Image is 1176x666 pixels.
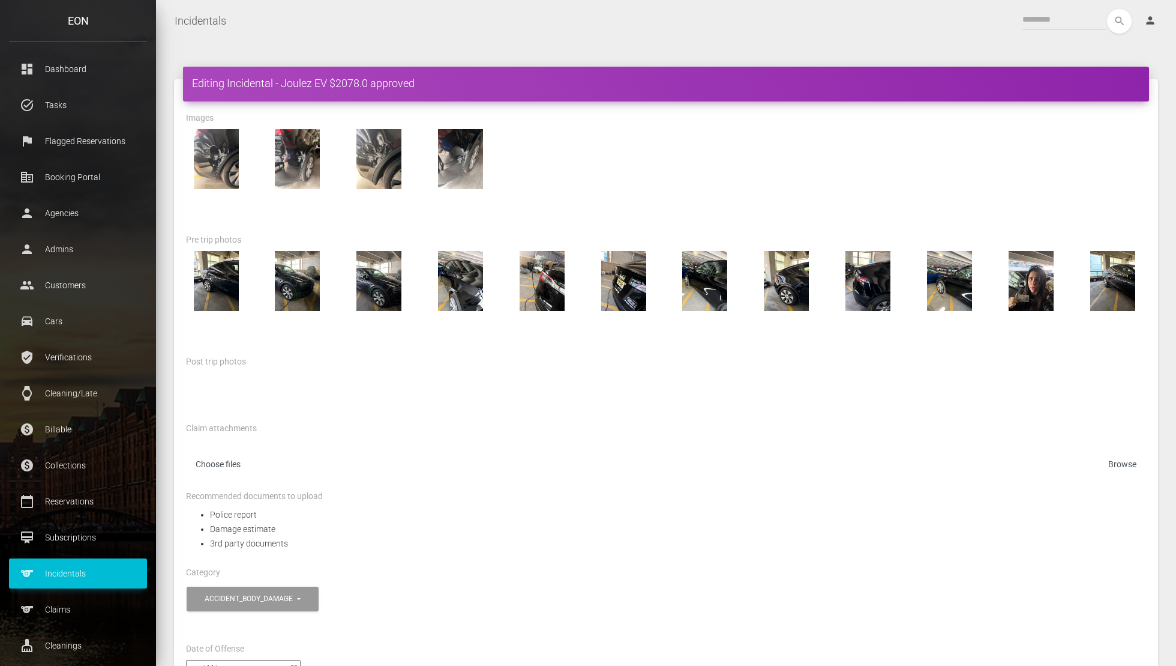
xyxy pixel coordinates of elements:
[9,90,147,120] a: task_alt Tasks
[268,251,328,311] img: IMG_0016.jpg
[186,643,244,655] label: Date of Offense
[9,522,147,552] a: card_membership Subscriptions
[675,251,735,311] img: IMG_0025.jpg
[9,414,147,444] a: paid Billable
[18,348,138,366] p: Verifications
[18,312,138,330] p: Cars
[1135,9,1167,33] a: person
[9,450,147,480] a: paid Collections
[430,251,490,311] img: IMG_0024.jpg
[593,251,653,311] img: IMG_0022.jpg
[18,528,138,546] p: Subscriptions
[9,198,147,228] a: person Agencies
[18,601,138,619] p: Claims
[9,595,147,625] a: sports Claims
[919,251,979,311] img: IMG_0026.jpg
[18,384,138,402] p: Cleaning/Late
[210,522,1146,536] li: Damage estimate
[175,6,226,36] a: Incidentals
[210,507,1146,522] li: Police report
[186,454,1146,479] label: Choose files
[186,112,214,124] label: Images
[9,270,147,300] a: people Customers
[186,356,246,368] label: Post trip photos
[192,76,1140,91] h4: Editing Incidental - Joulez EV $2078.0 approved
[1001,251,1061,311] img: IMG_0027.jpg
[1082,251,1142,311] img: IMG_0018.jpg
[838,251,898,311] img: IMG_0021.jpg
[18,456,138,474] p: Collections
[18,60,138,78] p: Dashboard
[187,587,319,611] button: accident_body_damage
[186,567,220,579] label: Category
[18,96,138,114] p: Tasks
[18,492,138,510] p: Reservations
[9,486,147,516] a: calendar_today Reservations
[18,276,138,294] p: Customers
[349,129,409,189] img: IMG_2496.jpg
[18,168,138,186] p: Booking Portal
[9,126,147,156] a: flag Flagged Reservations
[9,306,147,336] a: drive_eta Cars
[186,251,246,311] img: IMG_0019.jpg
[9,54,147,84] a: dashboard Dashboard
[18,204,138,222] p: Agencies
[9,162,147,192] a: corporate_fare Booking Portal
[18,132,138,150] p: Flagged Reservations
[186,423,257,435] label: Claim attachments
[9,378,147,408] a: watch Cleaning/Late
[512,251,572,311] img: IMG_0023.jpg
[18,240,138,258] p: Admins
[430,129,490,189] img: IMG_2497.jpg
[186,234,241,246] label: Pre trip photos
[9,234,147,264] a: person Admins
[186,491,323,503] label: Recommended documents to upload
[210,536,1146,551] li: 3rd party documents
[186,129,246,189] img: IMG_2494.jpg
[1144,14,1156,26] i: person
[18,420,138,438] p: Billable
[268,129,328,189] img: IMG_2495.jpg
[1107,9,1132,34] button: search
[9,342,147,372] a: verified_user Verifications
[757,251,817,311] img: IMG_0020.jpg
[9,559,147,589] a: sports Incidentals
[18,637,138,655] p: Cleanings
[205,594,295,604] div: accident_body_damage
[9,631,147,661] a: cleaning_services Cleanings
[18,565,138,583] p: Incidentals
[349,251,409,311] img: IMG_0017.jpg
